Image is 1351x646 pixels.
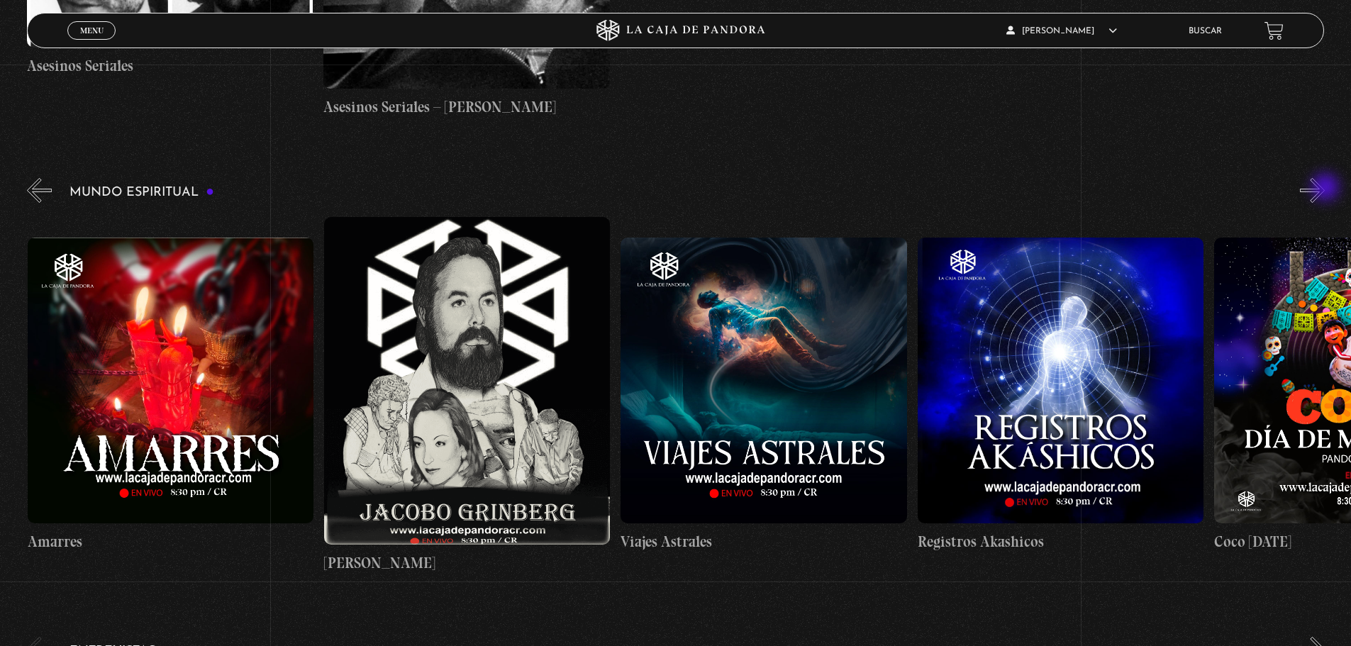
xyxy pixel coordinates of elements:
[324,213,610,577] a: [PERSON_NAME]
[75,38,109,48] span: Cerrar
[324,552,610,574] h4: [PERSON_NAME]
[27,178,52,203] button: Previous
[28,530,313,553] h4: Amarres
[28,213,313,577] a: Amarres
[1264,21,1284,40] a: View your shopping cart
[70,186,214,199] h3: Mundo Espiritual
[918,530,1203,553] h4: Registros Akashicos
[1300,178,1325,203] button: Next
[1006,27,1117,35] span: [PERSON_NAME]
[621,213,906,577] a: Viajes Astrales
[80,26,104,35] span: Menu
[323,96,609,118] h4: Asesinos Seriales – [PERSON_NAME]
[621,530,906,553] h4: Viajes Astrales
[27,55,313,77] h4: Asesinos Seriales
[918,213,1203,577] a: Registros Akashicos
[1189,27,1222,35] a: Buscar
